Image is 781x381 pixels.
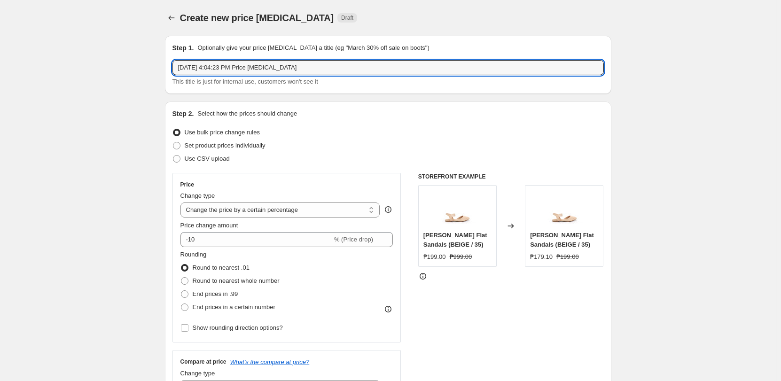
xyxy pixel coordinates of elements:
[193,303,275,311] span: End prices in a certain number
[383,205,393,214] div: help
[193,290,238,297] span: End prices in .99
[172,60,604,75] input: 30% off holiday sale
[423,252,446,262] div: ₱199.00
[556,252,579,262] strike: ₱199.00
[197,43,429,53] p: Optionally give your price [MEDICAL_DATA] a title (eg "March 30% off sale on boots")
[172,109,194,118] h2: Step 2.
[438,190,476,228] img: DANNY_BEIGE_2_80x.jpg
[193,264,250,271] span: Round to nearest .01
[230,358,310,365] button: What's the compare at price?
[418,173,604,180] h6: STOREFRONT EXAMPLE
[341,14,353,22] span: Draft
[193,324,283,331] span: Show rounding direction options?
[180,13,334,23] span: Create new price [MEDICAL_DATA]
[180,251,207,258] span: Rounding
[423,232,487,248] span: [PERSON_NAME] Flat Sandals (BEIGE / 35)
[165,11,178,24] button: Price change jobs
[180,232,332,247] input: -15
[185,155,230,162] span: Use CSV upload
[530,232,594,248] span: [PERSON_NAME] Flat Sandals (BEIGE / 35)
[450,252,472,262] strike: ₱999.00
[334,236,373,243] span: % (Price drop)
[180,181,194,188] h3: Price
[530,252,553,262] div: ₱179.10
[172,78,318,85] span: This title is just for internal use, customers won't see it
[180,192,215,199] span: Change type
[180,370,215,377] span: Change type
[172,43,194,53] h2: Step 1.
[180,358,226,365] h3: Compare at price
[197,109,297,118] p: Select how the prices should change
[193,277,280,284] span: Round to nearest whole number
[546,190,583,228] img: DANNY_BEIGE_2_80x.jpg
[185,142,266,149] span: Set product prices individually
[185,129,260,136] span: Use bulk price change rules
[180,222,238,229] span: Price change amount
